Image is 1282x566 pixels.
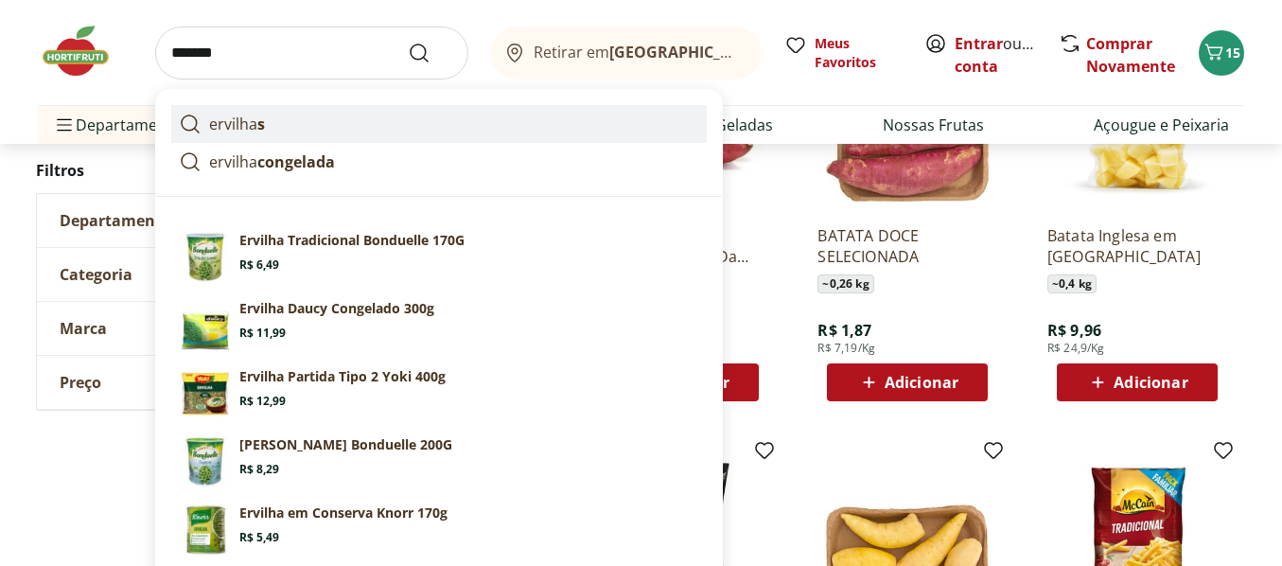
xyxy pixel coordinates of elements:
[784,34,902,72] a: Meus Favoritos
[609,42,928,62] b: [GEOGRAPHIC_DATA]/[GEOGRAPHIC_DATA]
[209,150,335,173] p: ervilha
[209,113,265,135] p: ervilha
[60,373,101,392] span: Preço
[815,34,902,72] span: Meus Favoritos
[53,102,76,148] button: Menu
[885,375,958,390] span: Adicionar
[171,292,707,360] a: PrincipalErvilha Daucy Congelado 300gR$ 11,99
[257,151,335,172] strong: congelada
[171,105,707,143] a: ervilhas
[179,299,232,352] img: Principal
[883,114,984,136] a: Nossas Frutas
[60,319,107,338] span: Marca
[37,248,321,301] button: Categoria
[239,435,452,454] p: [PERSON_NAME] Bonduelle 200G
[1057,363,1218,401] button: Adicionar
[171,496,707,564] a: PrincipalErvilha em Conserva Knorr 170gR$ 5,49
[408,42,453,64] button: Submit Search
[179,231,232,284] img: Principal
[239,257,279,273] span: R$ 6,49
[817,320,871,341] span: R$ 1,87
[1047,225,1227,267] a: Batata Inglesa em [GEOGRAPHIC_DATA]
[239,326,286,341] span: R$ 11,99
[179,435,232,488] img: Principal
[239,504,448,522] p: Ervilha em Conserva Knorr 170g
[955,33,1059,77] a: Criar conta
[155,27,468,80] input: search
[38,23,132,80] img: Hortifruti
[817,225,997,267] a: BATATA DOCE SELECIONADA
[171,223,707,292] a: PrincipalErvilha Tradicional Bonduelle 170GR$ 6,49
[53,102,189,148] span: Departamentos
[1086,33,1175,77] a: Comprar Novamente
[955,33,1003,54] a: Entrar
[37,302,321,355] button: Marca
[257,114,265,134] strong: s
[955,32,1039,78] span: ou
[239,299,434,318] p: Ervilha Daucy Congelado 300g
[239,530,279,545] span: R$ 5,49
[239,394,286,409] span: R$ 12,99
[37,356,321,409] button: Preço
[817,341,875,356] span: R$ 7,19/Kg
[817,274,873,293] span: ~ 0,26 kg
[239,231,465,250] p: Ervilha Tradicional Bonduelle 170G
[1225,44,1240,62] span: 15
[239,367,446,386] p: Ervilha Partida Tipo 2 Yoki 400g
[827,363,988,401] button: Adicionar
[37,194,321,247] button: Departamento
[60,265,132,284] span: Categoria
[491,27,762,80] button: Retirar em[GEOGRAPHIC_DATA]/[GEOGRAPHIC_DATA]
[179,504,232,557] img: Principal
[1199,30,1244,76] button: Carrinho
[171,360,707,428] a: PrincipalErvilha Partida Tipo 2 Yoki 400gR$ 12,99
[1047,320,1101,341] span: R$ 9,96
[36,151,322,189] h2: Filtros
[171,143,707,181] a: ervilhacongelada
[1094,114,1229,136] a: Açougue e Peixaria
[1047,341,1105,356] span: R$ 24,9/Kg
[1047,274,1097,293] span: ~ 0,4 kg
[171,428,707,496] a: Principal[PERSON_NAME] Bonduelle 200GR$ 8,29
[534,44,743,61] span: Retirar em
[60,211,171,230] span: Departamento
[1114,375,1187,390] span: Adicionar
[239,462,279,477] span: R$ 8,29
[179,367,232,420] img: Principal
